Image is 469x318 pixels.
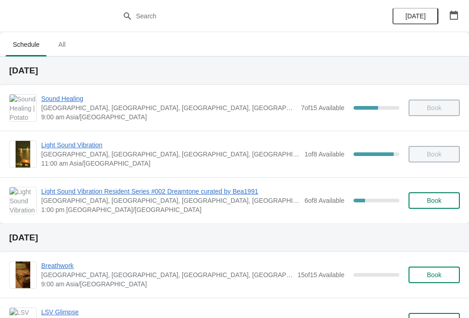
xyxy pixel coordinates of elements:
span: Book [427,197,442,204]
span: [GEOGRAPHIC_DATA], [GEOGRAPHIC_DATA], [GEOGRAPHIC_DATA], [GEOGRAPHIC_DATA], [GEOGRAPHIC_DATA] [41,103,296,112]
span: 9:00 am Asia/[GEOGRAPHIC_DATA] [41,112,296,122]
img: Light Sound Vibration | Potato Head Suites & Studios, Jalan Petitenget, Seminyak, Badung Regency,... [16,141,31,167]
span: All [50,36,73,53]
span: 7 of 15 Available [301,104,344,112]
span: LSV Glimpse [41,307,300,317]
input: Search [136,8,352,24]
span: 6 of 8 Available [305,197,344,204]
span: [GEOGRAPHIC_DATA], [GEOGRAPHIC_DATA], [GEOGRAPHIC_DATA], [GEOGRAPHIC_DATA], [GEOGRAPHIC_DATA] [41,150,300,159]
span: Schedule [5,36,47,53]
span: Sound Healing [41,94,296,103]
button: Book [409,192,460,209]
span: Book [427,271,442,279]
span: 1 of 8 Available [305,151,344,158]
img: Light Sound Vibration Resident Series #002 Dreamtone curated by Bea1991 | Potato Head Suites & St... [10,187,36,214]
span: 11:00 am Asia/[GEOGRAPHIC_DATA] [41,159,300,168]
button: Book [409,267,460,283]
button: [DATE] [393,8,438,24]
span: [DATE] [405,12,425,20]
img: Sound Healing | Potato Head Suites & Studios, Jalan Petitenget, Seminyak, Badung Regency, Bali, I... [10,95,36,121]
span: 1:00 pm [GEOGRAPHIC_DATA]/[GEOGRAPHIC_DATA] [41,205,300,214]
h2: [DATE] [9,233,460,242]
span: 9:00 am Asia/[GEOGRAPHIC_DATA] [41,279,293,289]
span: [GEOGRAPHIC_DATA], [GEOGRAPHIC_DATA], [GEOGRAPHIC_DATA], [GEOGRAPHIC_DATA], [GEOGRAPHIC_DATA] [41,270,293,279]
span: Light Sound Vibration Resident Series #002 Dreamtone curated by Bea1991 [41,187,300,196]
span: Light Sound Vibration [41,140,300,150]
h2: [DATE] [9,66,460,75]
img: Breathwork | Potato Head Suites & Studios, Jalan Petitenget, Seminyak, Badung Regency, Bali, Indo... [16,262,31,288]
span: 15 of 15 Available [297,271,344,279]
span: Breathwork [41,261,293,270]
span: [GEOGRAPHIC_DATA], [GEOGRAPHIC_DATA], [GEOGRAPHIC_DATA], [GEOGRAPHIC_DATA], [GEOGRAPHIC_DATA] [41,196,300,205]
